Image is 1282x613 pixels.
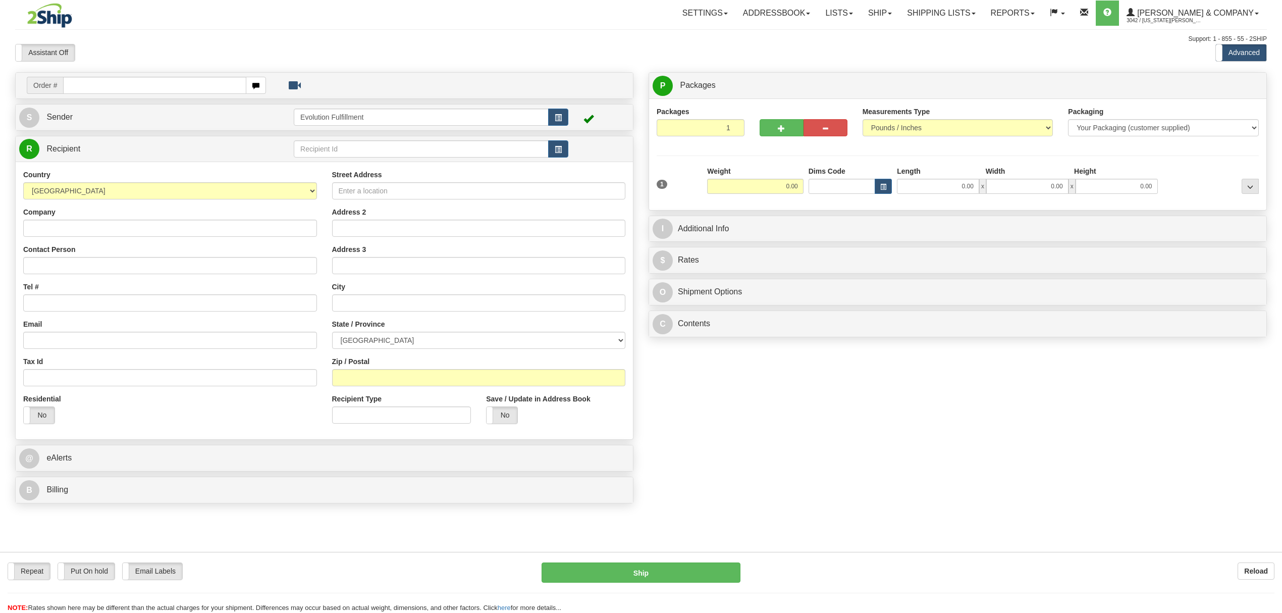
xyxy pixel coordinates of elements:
[46,144,80,153] span: Recipient
[653,250,1263,271] a: $Rates
[23,282,39,292] label: Tel #
[8,563,50,580] label: Repeat
[23,170,50,180] label: Country
[46,485,68,494] span: Billing
[735,1,818,26] a: Addressbook
[653,219,673,239] span: I
[23,394,61,404] label: Residential
[897,166,921,176] label: Length
[19,139,263,160] a: R Recipient
[15,3,84,28] img: logo3042.jpg
[899,1,983,26] a: Shipping lists
[23,356,43,367] label: Tax Id
[986,166,1005,176] label: Width
[19,480,39,500] span: B
[1216,44,1266,61] label: Advanced
[15,35,1267,43] div: Support: 1 - 855 - 55 - 2SHIP
[657,180,667,189] span: 1
[46,113,73,121] span: Sender
[16,44,75,61] label: Assistant Off
[1068,107,1103,117] label: Packaging
[19,480,629,500] a: B Billing
[19,448,39,469] span: @
[1127,16,1202,26] span: 3042 / [US_STATE][PERSON_NAME]
[332,244,366,254] label: Address 3
[809,166,845,176] label: Dims Code
[123,563,182,580] label: Email Labels
[675,1,735,26] a: Settings
[542,563,740,583] button: Ship
[19,107,294,128] a: S Sender
[46,453,72,462] span: eAlerts
[19,108,39,128] span: S
[653,314,673,334] span: C
[24,407,55,424] label: No
[979,179,986,194] span: x
[332,394,382,404] label: Recipient Type
[332,356,370,367] label: Zip / Postal
[294,140,549,158] input: Recipient Id
[1074,166,1096,176] label: Height
[983,1,1042,26] a: Reports
[1119,1,1266,26] a: [PERSON_NAME] & Company 3042 / [US_STATE][PERSON_NAME]
[487,407,517,424] label: No
[23,319,42,329] label: Email
[294,109,549,126] input: Sender Id
[332,319,385,329] label: State / Province
[653,282,673,302] span: O
[653,314,1263,334] a: CContents
[863,107,930,117] label: Measurements Type
[861,1,899,26] a: Ship
[332,182,626,199] input: Enter a location
[1259,255,1281,358] iframe: chat widget
[8,604,28,611] span: NOTE:
[657,107,689,117] label: Packages
[27,77,63,94] span: Order #
[332,170,382,180] label: Street Address
[680,81,715,89] span: Packages
[19,139,39,159] span: R
[1069,179,1076,194] span: x
[653,76,673,96] span: P
[1242,179,1259,194] div: ...
[707,166,730,176] label: Weight
[332,282,345,292] label: City
[653,282,1263,302] a: OShipment Options
[486,394,590,404] label: Save / Update in Address Book
[332,207,366,217] label: Address 2
[23,207,56,217] label: Company
[498,604,511,611] a: here
[653,250,673,271] span: $
[1238,563,1274,580] button: Reload
[19,448,629,469] a: @ eAlerts
[653,219,1263,239] a: IAdditional Info
[1135,9,1254,17] span: [PERSON_NAME] & Company
[23,244,75,254] label: Contact Person
[1244,567,1268,575] b: Reload
[58,563,115,580] label: Put On hold
[818,1,860,26] a: Lists
[653,75,1263,96] a: P Packages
